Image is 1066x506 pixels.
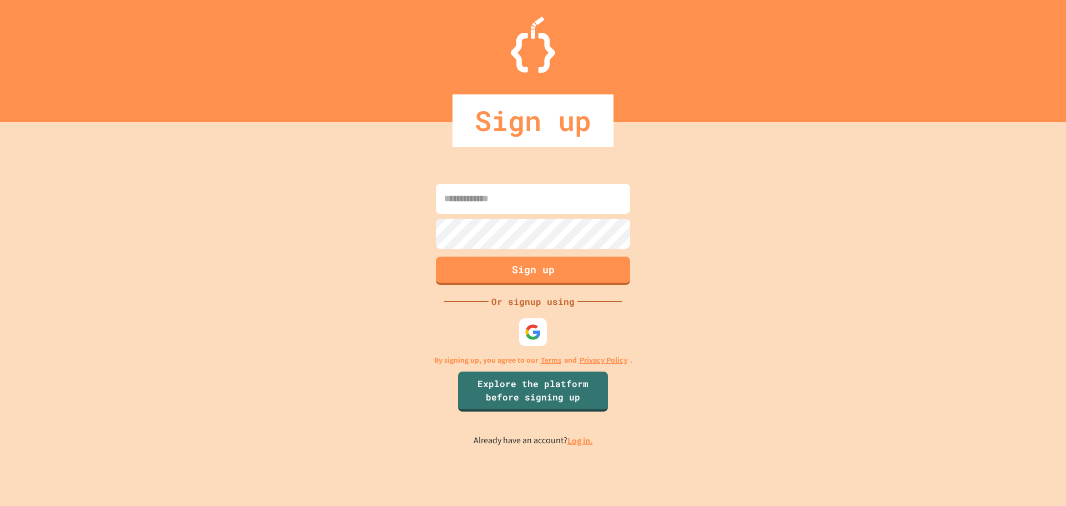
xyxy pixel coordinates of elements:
[458,372,608,412] a: Explore the platform before signing up
[436,257,630,285] button: Sign up
[452,94,614,147] div: Sign up
[525,324,541,340] img: google-icon.svg
[474,434,593,448] p: Already have an account?
[580,354,627,366] a: Privacy Policy
[541,354,561,366] a: Terms
[434,354,632,366] p: By signing up, you agree to our and .
[489,295,577,308] div: Or signup using
[567,435,593,447] a: Log in.
[511,17,555,73] img: Logo.svg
